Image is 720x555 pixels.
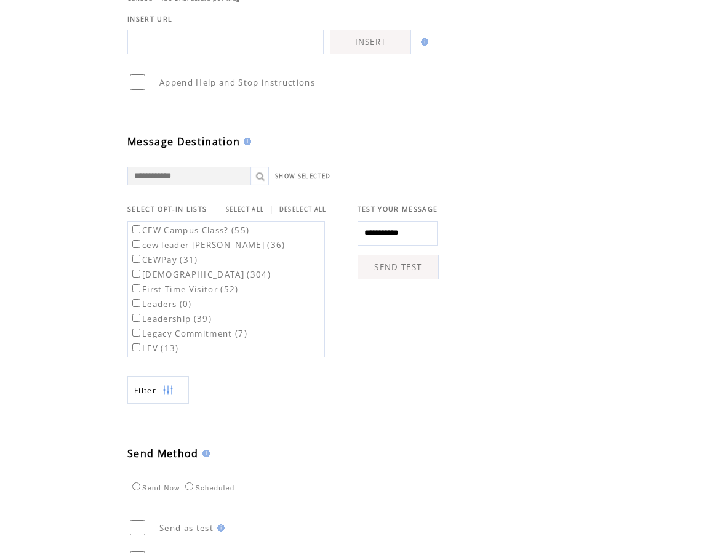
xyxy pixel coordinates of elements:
[130,239,286,250] label: cew leader [PERSON_NAME] (36)
[132,314,140,322] input: Leadership (39)
[275,172,330,180] a: SHOW SELECTED
[127,15,172,23] span: INSERT URL
[132,284,140,292] input: First Time Visitor (52)
[199,450,210,457] img: help.gif
[159,522,214,533] span: Send as test
[134,385,156,396] span: Show filters
[130,225,249,236] label: CEW Campus Class? (55)
[132,255,140,263] input: CEWPay (31)
[358,205,438,214] span: TEST YOUR MESSAGE
[132,270,140,277] input: [DEMOGRAPHIC_DATA] (304)
[129,484,180,492] label: Send Now
[130,328,247,339] label: Legacy Commitment (7)
[132,299,140,307] input: Leaders (0)
[226,206,264,214] a: SELECT ALL
[132,343,140,351] input: LEV (13)
[130,254,198,265] label: CEWPay (31)
[132,329,140,337] input: Legacy Commitment (7)
[214,524,225,532] img: help.gif
[279,206,327,214] a: DESELECT ALL
[182,484,234,492] label: Scheduled
[132,482,140,490] input: Send Now
[269,204,274,215] span: |
[130,313,212,324] label: Leadership (39)
[159,77,315,88] span: Append Help and Stop instructions
[127,376,189,404] a: Filter
[127,135,240,148] span: Message Destination
[330,30,411,54] a: INSERT
[132,240,140,248] input: cew leader [PERSON_NAME] (36)
[130,343,179,354] label: LEV (13)
[417,38,428,46] img: help.gif
[130,269,271,280] label: [DEMOGRAPHIC_DATA] (304)
[185,482,193,490] input: Scheduled
[127,205,207,214] span: SELECT OPT-IN LISTS
[358,255,439,279] a: SEND TEST
[127,447,199,460] span: Send Method
[240,138,251,145] img: help.gif
[132,225,140,233] input: CEW Campus Class? (55)
[130,284,239,295] label: First Time Visitor (52)
[162,377,174,404] img: filters.png
[130,298,192,309] label: Leaders (0)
